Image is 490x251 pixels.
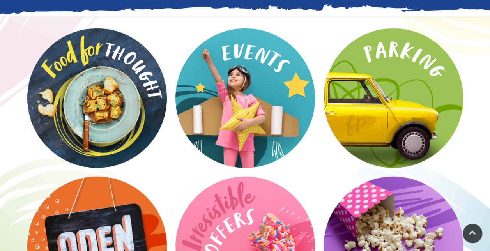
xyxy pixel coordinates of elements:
[25,26,170,171] img: Dining at Festival Place
[321,26,466,171] img: Parking your Car at Festival Place
[173,26,318,171] img: Events at Festival Place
